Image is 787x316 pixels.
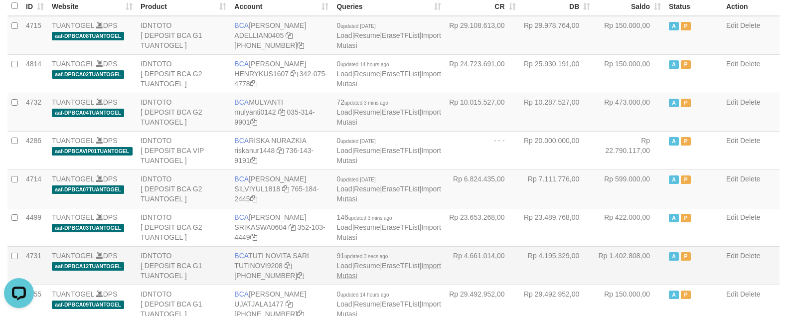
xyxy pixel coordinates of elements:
a: Copy UJATJALA1477 to clipboard [286,300,293,308]
td: IDNTOTO [ DEPOSIT BCA G2 TUANTOGEL ] [137,169,230,208]
a: Import Mutasi [336,70,441,88]
td: Rp 422.000,00 [594,208,665,246]
a: Delete [740,98,760,106]
a: Delete [740,213,760,221]
a: Load [336,70,352,78]
td: Rp 1.402.808,00 [594,246,665,285]
td: DPS [48,93,137,131]
a: Copy 3521034449 to clipboard [250,233,257,241]
a: mulyanti0142 [234,108,276,116]
a: Import Mutasi [336,108,441,126]
a: Load [336,300,352,308]
a: Resume [354,147,380,155]
span: BCA [234,252,248,260]
a: TUANTOGEL [52,21,94,29]
span: BCA [234,290,249,298]
td: Rp 10.287.527,00 [520,93,595,131]
td: Rp 25.930.191,00 [520,54,595,93]
span: updated 3 secs ago [344,254,388,259]
span: 146 [336,213,392,221]
a: Resume [354,300,380,308]
td: Rp 20.000.000,00 [520,131,595,169]
span: updated 3 mins ago [344,100,388,106]
span: Active [669,22,679,30]
span: BCA [234,175,249,183]
a: Load [336,262,352,270]
a: Delete [740,60,760,68]
td: [PERSON_NAME] 765-184-2445 [230,169,332,208]
span: Active [669,99,679,107]
a: Load [336,108,352,116]
span: Paused [681,252,691,261]
td: 4499 [22,208,48,246]
td: 4814 [22,54,48,93]
a: Delete [740,137,760,145]
span: | | | [336,21,441,49]
span: aaf-DPBCA08TUANTOGEL [52,32,124,40]
span: Paused [681,214,691,222]
a: Import Mutasi [336,31,441,49]
td: Rp 473.000,00 [594,93,665,131]
a: Edit [726,60,738,68]
a: Resume [354,70,380,78]
a: Copy TUTINOVI9208 to clipboard [285,262,292,270]
span: | | | [336,175,441,203]
span: updated 3 mins ago [348,215,392,221]
td: [PERSON_NAME] 352-103-4449 [230,208,332,246]
span: 0 [336,290,389,298]
a: Copy 3420754778 to clipboard [250,80,257,88]
span: BCA [234,137,249,145]
td: DPS [48,131,137,169]
a: Import Mutasi [336,147,441,164]
td: 4731 [22,246,48,285]
span: 91 [336,252,388,260]
a: SRIKASWA0604 [234,223,287,231]
td: DPS [48,54,137,93]
td: IDNTOTO [ DEPOSIT BCA G2 TUANTOGEL ] [137,93,230,131]
td: IDNTOTO [ DEPOSIT BCA G2 TUANTOGEL ] [137,54,230,93]
a: Edit [726,98,738,106]
a: EraseTFList [382,108,419,116]
span: Active [669,137,679,146]
span: | | | [336,98,441,126]
td: Rp 599.000,00 [594,169,665,208]
td: TUTI NOVITA SARI [PHONE_NUMBER] [230,246,332,285]
a: UJATJALA1477 [234,300,284,308]
td: IDNTOTO [ DEPOSIT BCA G2 TUANTOGEL ] [137,208,230,246]
a: Copy 7651842445 to clipboard [250,195,257,203]
span: | | | [336,213,441,241]
a: SILVIYUL1818 [234,185,280,193]
a: HENRYKUS1607 [234,70,289,78]
td: Rp 29.978.764,00 [520,16,595,55]
span: 0 [336,21,375,29]
span: Active [669,60,679,69]
a: Delete [740,252,760,260]
a: EraseTFList [382,223,419,231]
a: Resume [354,185,380,193]
a: TUTINOVI9208 [234,262,282,270]
td: MULYANTI 035-314-9901 [230,93,332,131]
td: Rp 29.108.613,00 [445,16,520,55]
span: 72 [336,98,388,106]
a: EraseTFList [382,70,419,78]
a: TUANTOGEL [52,98,94,106]
span: Paused [681,137,691,146]
span: BCA [234,21,249,29]
a: Edit [726,290,738,298]
span: aaf-DPBCAVIP01TUANTOGEL [52,147,133,156]
td: IDNTOTO [ DEPOSIT BCA VIP TUANTOGEL ] [137,131,230,169]
td: DPS [48,208,137,246]
td: Rp 4.661.014,00 [445,246,520,285]
a: TUANTOGEL [52,137,94,145]
span: aaf-DPBCA07TUANTOGEL [52,185,124,194]
a: Load [336,31,352,39]
a: Resume [354,223,380,231]
span: aaf-DPBCA04TUANTOGEL [52,109,124,117]
a: EraseTFList [382,147,419,155]
span: | | | [336,60,441,88]
a: ADELLIAN0405 [234,31,284,39]
td: Rp 22.790.117,00 [594,131,665,169]
span: Active [669,214,679,222]
a: Import Mutasi [336,185,441,203]
td: Rp 7.111.776,00 [520,169,595,208]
